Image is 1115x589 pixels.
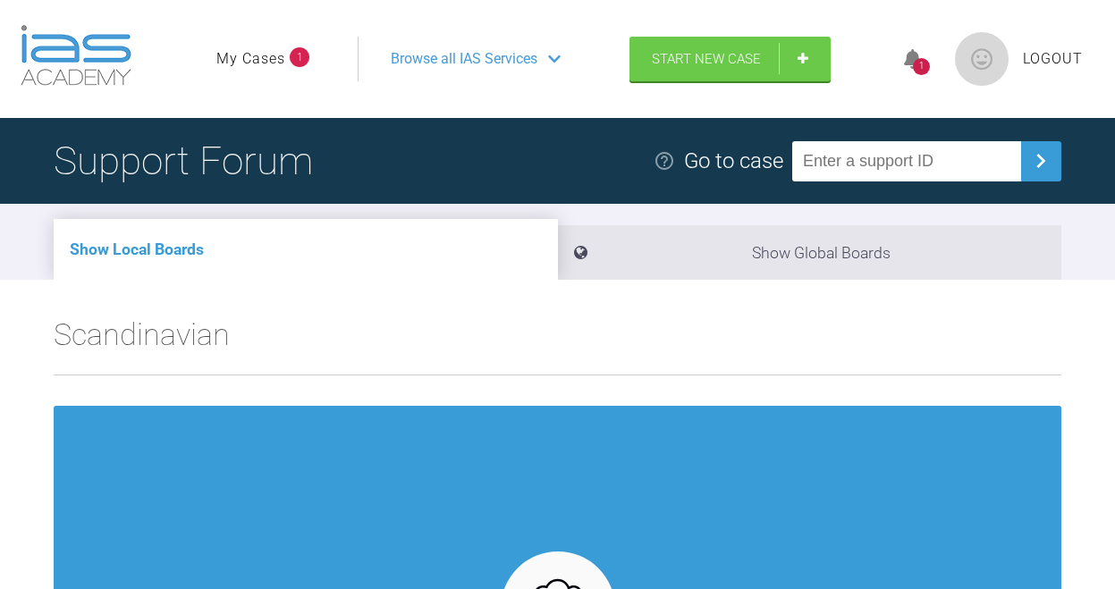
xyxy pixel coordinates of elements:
img: logo-light.3e3ef733.png [21,25,131,86]
img: profile.png [955,32,1009,86]
span: Start New Case [652,51,761,67]
img: help.e70b9f3d.svg [654,150,675,172]
a: Logout [1023,47,1083,71]
div: Go to case [684,144,783,178]
a: Start New Case [629,37,831,81]
a: My Cases [216,47,285,71]
li: Show Global Boards [558,225,1062,280]
span: Browse all IAS Services [391,47,537,71]
div: 1 [913,58,930,75]
input: Enter a support ID [792,141,1021,181]
span: 1 [290,47,309,67]
img: chevronRight.28bd32b0.svg [1026,147,1055,175]
h2: Scandinavian [54,310,1061,374]
h1: Support Forum [54,130,313,192]
li: Show Local Boards [54,219,558,280]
